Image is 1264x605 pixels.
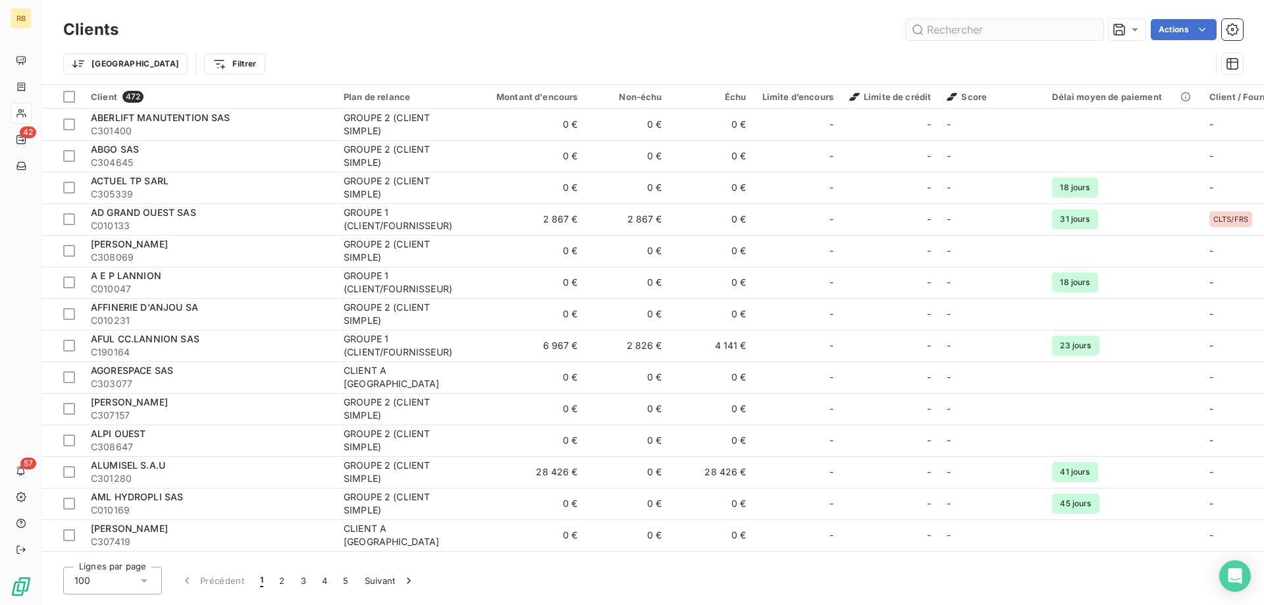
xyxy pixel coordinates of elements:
span: - [927,181,931,194]
span: 57 [20,458,36,469]
h3: Clients [63,18,118,41]
span: C307419 [91,535,328,548]
td: 0 € [586,519,670,551]
span: 31 jours [1052,209,1097,229]
span: - [1209,371,1213,382]
span: - [947,403,951,414]
span: - [927,213,931,226]
span: C010047 [91,282,328,296]
span: - [1209,529,1213,540]
span: - [947,466,951,477]
div: GROUPE 2 (CLIENT SIMPLE) [344,238,465,264]
span: - [1209,403,1213,414]
span: [PERSON_NAME] SARL [91,554,195,566]
span: ACTUEL TP SARL [91,175,169,186]
span: - [927,465,931,479]
td: 0 € [670,488,754,519]
td: 0 € [586,488,670,519]
td: 0 € [473,488,586,519]
span: - [829,181,833,194]
div: GROUPE 3 ( CLIENT LCR ET TRA) [344,554,465,580]
td: 0 € [586,109,670,140]
span: - [927,118,931,131]
td: 2 867 € [586,203,670,235]
span: - [927,402,931,415]
td: 0 € [670,203,754,235]
button: [GEOGRAPHIC_DATA] [63,53,188,74]
div: GROUPE 1 (CLIENT/FOURNISSEUR) [344,332,465,359]
span: 100 [74,574,90,587]
button: Actions [1151,19,1217,40]
span: 23 jours [1052,336,1099,355]
span: - [947,340,951,351]
span: ALPI OUEST [91,428,146,439]
div: GROUPE 2 (CLIENT SIMPLE) [344,111,465,138]
span: - [947,434,951,446]
span: C010133 [91,219,328,232]
td: 0 € [586,393,670,425]
div: GROUPE 2 (CLIENT SIMPLE) [344,490,465,517]
td: 6 967 € [473,330,586,361]
td: 0 € [670,235,754,267]
span: - [947,276,951,288]
span: Limite de crédit [849,92,931,102]
span: C301400 [91,124,328,138]
td: 0 € [586,235,670,267]
td: 4 141 € [670,330,754,361]
span: C301280 [91,472,328,485]
span: 1 [260,574,263,587]
span: - [947,498,951,509]
button: 4 [314,567,335,594]
div: Délai moyen de paiement [1052,92,1193,102]
span: - [1209,150,1213,161]
span: - [829,434,833,447]
td: 0 € [670,393,754,425]
span: [PERSON_NAME] [91,238,168,250]
span: ALUMISEL S.A.U [91,460,165,471]
span: - [829,213,833,226]
div: Open Intercom Messenger [1219,560,1251,592]
button: Précédent [172,567,252,594]
span: - [829,529,833,542]
div: GROUPE 1 (CLIENT/FOURNISSEUR) [344,206,465,232]
span: - [829,118,833,131]
span: - [829,307,833,321]
td: 0 € [473,235,586,267]
td: 0 € [586,298,670,330]
div: Plan de relance [344,92,465,102]
span: - [1209,182,1213,193]
td: 0 € [670,140,754,172]
td: 0 € [473,298,586,330]
span: - [927,371,931,384]
button: Suivant [357,567,423,594]
span: - [829,402,833,415]
td: 0 € [473,361,586,393]
span: - [927,529,931,542]
span: Client [91,92,117,102]
span: [PERSON_NAME] [91,523,168,534]
div: Montant d'encours [481,92,578,102]
span: - [927,276,931,289]
span: C304645 [91,156,328,169]
span: - [1209,308,1213,319]
span: - [1209,498,1213,509]
td: 0 € [586,267,670,298]
div: CLIENT A [GEOGRAPHIC_DATA] [344,364,465,390]
span: - [947,529,951,540]
span: - [829,339,833,352]
div: GROUPE 2 (CLIENT SIMPLE) [344,301,465,327]
td: 804 € [586,551,670,583]
div: GROUPE 2 (CLIENT SIMPLE) [344,396,465,422]
span: - [1209,434,1213,446]
span: CLTS/FRS [1213,215,1248,223]
td: 0 € [586,456,670,488]
span: - [1209,118,1213,130]
span: 18 jours [1052,273,1097,292]
span: - [927,434,931,447]
td: 0 € [473,267,586,298]
span: - [1209,340,1213,351]
td: 0 € [473,109,586,140]
td: 0 € [670,298,754,330]
span: A E P LANNION [91,270,161,281]
span: 472 [122,91,144,103]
